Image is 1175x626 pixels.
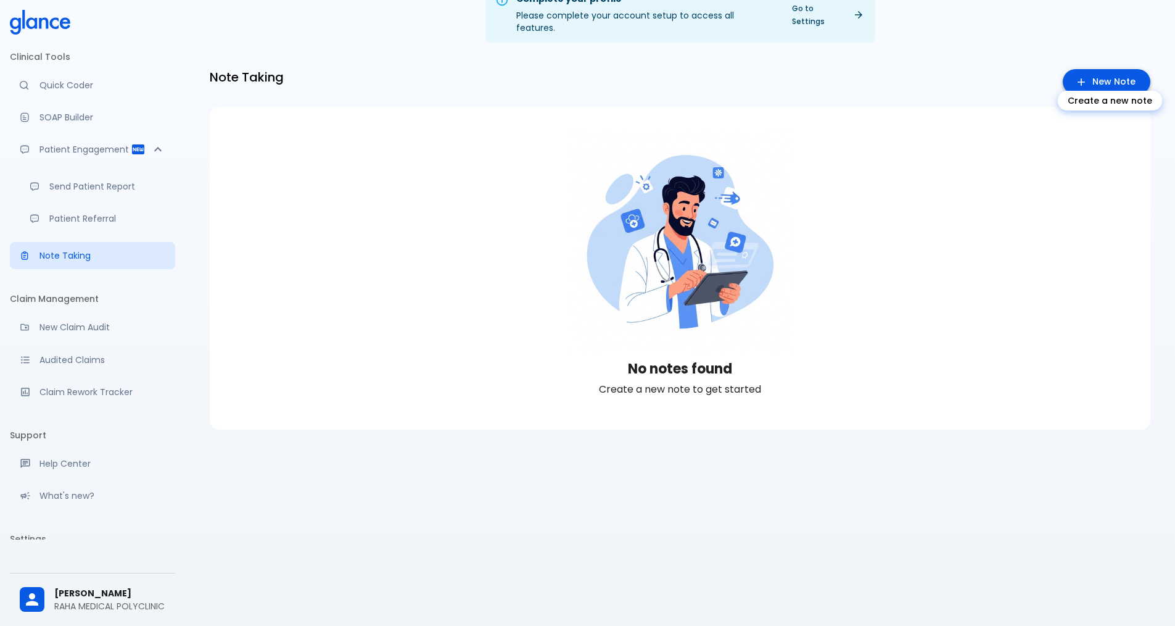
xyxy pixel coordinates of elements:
span: [PERSON_NAME] [54,587,165,600]
li: Settings [10,524,175,554]
p: RAHA MEDICAL POLYCLINIC [54,600,165,612]
a: Receive patient referrals [20,205,175,232]
p: Note Taking [39,249,165,262]
li: Claim Management [10,284,175,314]
a: Advanced note-taking [10,242,175,269]
p: Claim Rework Tracker [39,386,165,398]
div: Patient Reports & Referrals [10,136,175,163]
div: [PERSON_NAME]RAHA MEDICAL POLYCLINIC [10,578,175,621]
p: Patient Referral [49,212,165,225]
div: Create a new note [1058,91,1162,111]
p: Patient Engagement [39,143,131,156]
h6: Note Taking [210,67,284,87]
p: Audited Claims [39,354,165,366]
a: Get help from our support team [10,450,175,477]
a: Docugen: Compose a clinical documentation in seconds [10,104,175,131]
p: New Claim Audit [39,321,165,333]
a: Monitor progress of claim corrections [10,378,175,406]
p: Send Patient Report [49,180,165,193]
h3: No notes found [628,361,732,377]
li: Support [10,420,175,450]
p: SOAP Builder [39,111,165,123]
div: Recent updates and feature releases [10,482,175,509]
img: Empty State [569,129,791,351]
p: Create a new note to get started [599,382,761,397]
p: Help Center [39,457,165,470]
p: What's new? [39,490,165,502]
li: Clinical Tools [10,42,175,72]
a: Moramiz: Find ICD10AM codes instantly [10,72,175,99]
a: Create a new note [1063,69,1150,94]
a: View audited claims [10,346,175,374]
p: Quick Coder [39,79,165,91]
a: Send a patient summary [20,173,175,200]
a: Audit a new claim [10,314,175,341]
